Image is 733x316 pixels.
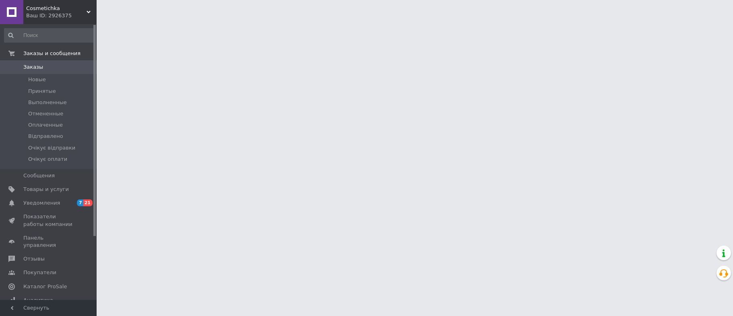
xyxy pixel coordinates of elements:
[23,269,56,276] span: Покупатели
[28,133,63,140] span: Відправлено
[23,186,69,193] span: Товары и услуги
[28,156,67,163] span: Очікує оплати
[23,64,43,71] span: Заказы
[77,199,83,206] span: 7
[28,121,63,129] span: Оплаченные
[23,255,45,263] span: Отзывы
[23,234,74,249] span: Панель управления
[4,28,95,43] input: Поиск
[28,144,75,152] span: Очікує відправки
[23,297,53,304] span: Аналитика
[28,110,63,117] span: Отмененные
[23,50,81,57] span: Заказы и сообщения
[23,172,55,179] span: Сообщения
[23,213,74,228] span: Показатели работы компании
[83,199,93,206] span: 21
[23,283,67,290] span: Каталог ProSale
[28,76,46,83] span: Новые
[23,199,60,207] span: Уведомления
[28,99,67,106] span: Выполненные
[26,12,97,19] div: Ваш ID: 2926375
[26,5,87,12] span: Cosmetichka
[28,88,56,95] span: Принятые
